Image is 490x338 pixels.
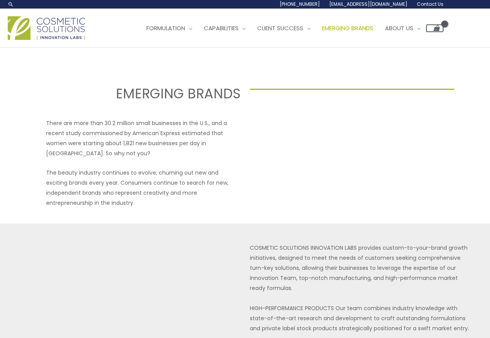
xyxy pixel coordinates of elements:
[146,24,185,32] span: Formulation
[385,24,413,32] span: About Us
[135,17,444,40] nav: Site Navigation
[280,1,320,7] span: [PHONE_NUMBER]
[316,17,379,40] a: Emerging Brands
[198,17,251,40] a: Capabilities
[251,17,316,40] a: Client Success
[8,1,14,7] a: Search icon link
[379,17,426,40] a: About Us
[46,168,241,208] p: The beauty industry continues to evolve, churning out new and exciting brands every year. Consume...
[257,24,303,32] span: Client Success
[36,85,241,103] h2: EMERGING BRANDS
[204,24,239,32] span: Capabilities
[141,17,198,40] a: Formulation
[329,1,407,7] span: [EMAIL_ADDRESS][DOMAIN_NAME]
[46,118,241,158] p: There are more than 30.2 million small businesses in the U.S., and a recent study commissioned by...
[8,16,85,40] img: Cosmetic Solutions Logo
[322,24,373,32] span: Emerging Brands
[426,24,444,32] a: View Shopping Cart, empty
[417,1,444,7] span: Contact Us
